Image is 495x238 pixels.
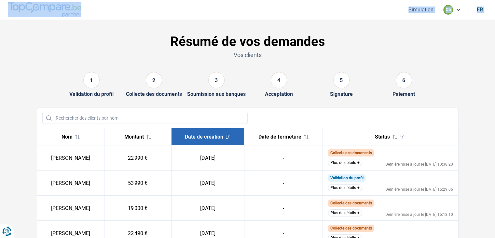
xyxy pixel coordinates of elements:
td: - [244,171,323,196]
td: - [244,145,323,171]
div: Dernière mise à jour le [DATE] 15:13:10 [385,213,453,216]
td: [DATE] [172,145,244,171]
td: [DATE] [172,196,244,221]
button: Simulation [406,6,435,13]
span: Collecte des documents [330,226,372,231]
div: 3 [208,72,225,88]
div: 4 [271,72,287,88]
div: co [443,5,453,15]
input: Rechercher des clients par nom [42,112,248,124]
td: [PERSON_NAME] [37,145,104,171]
h1: Résumé de vos demandes [37,34,459,50]
div: Dernière mise à jour le [DATE] 15:29:06 [385,187,453,191]
button: Plus de détails [328,209,362,216]
span: Collecte des documents [330,201,372,205]
td: [PERSON_NAME] [37,171,104,196]
td: [DATE] [172,171,244,196]
td: 19 000 € [104,196,172,221]
button: Plus de détails [328,184,362,191]
button: Plus de détails [328,159,362,166]
div: Signature [330,91,353,97]
div: 5 [333,72,350,88]
span: Status [375,134,390,140]
span: Collecte des documents [330,151,372,155]
div: fr [477,7,483,13]
span: Date de fermeture [258,134,301,140]
td: 22 990 € [104,145,172,171]
div: Dernière mise à jour le [DATE] 10:38:20 [385,162,453,166]
span: Nom [62,134,73,140]
div: 1 [83,72,100,88]
span: Validation du profil [330,176,363,180]
div: Validation du profil [69,91,114,97]
td: 53 990 € [104,171,172,196]
div: Collecte des documents [126,91,182,97]
p: Vos clients [37,51,459,59]
img: TopCompare.be [8,2,81,17]
span: Montant [124,134,144,140]
td: - [244,196,323,221]
div: 6 [396,72,412,88]
div: Soumission aux banques [187,91,246,97]
div: 2 [146,72,162,88]
span: Date de création [185,134,223,140]
div: Paiement [392,91,415,97]
div: Acceptation [265,91,293,97]
td: [PERSON_NAME] [37,196,104,221]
